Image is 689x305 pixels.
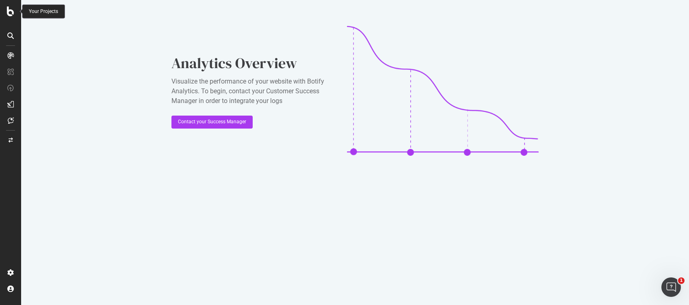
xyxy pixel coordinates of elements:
[178,118,246,125] div: Contact your Success Manager
[678,277,685,284] span: 1
[171,77,334,106] div: Visualize the performance of your website with Botify Analytics. To begin, contact your Customer ...
[661,277,681,297] iframe: Intercom live chat
[29,8,58,15] div: Your Projects
[347,26,539,156] img: CaL_T18e.png
[171,53,334,73] div: Analytics Overview
[171,116,253,129] button: Contact your Success Manager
